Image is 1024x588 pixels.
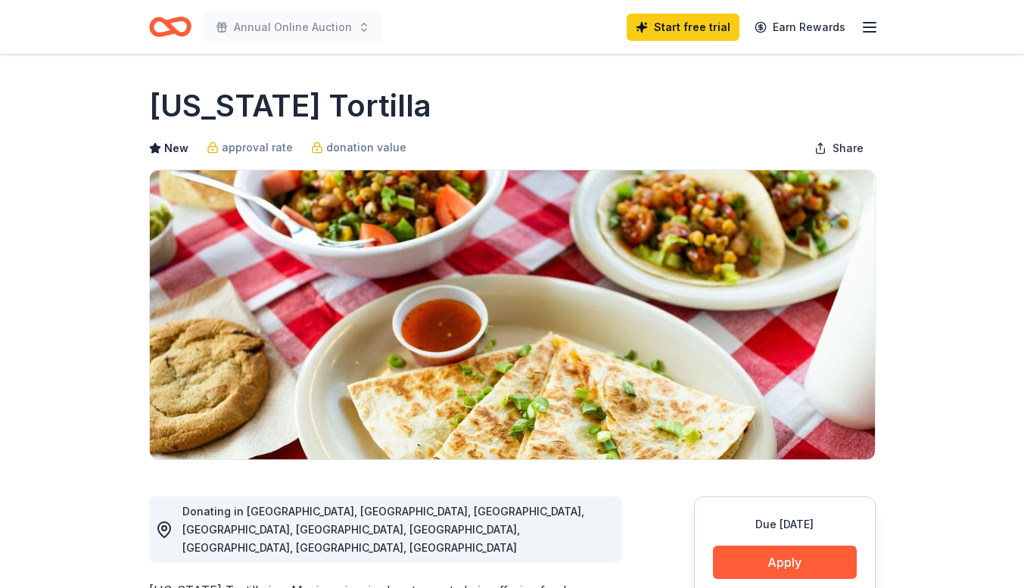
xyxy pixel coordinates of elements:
a: Earn Rewards [745,14,854,41]
div: Due [DATE] [713,515,857,534]
button: Annual Online Auction [204,12,382,42]
button: Share [802,133,876,163]
span: Annual Online Auction [234,18,352,36]
a: approval rate [207,138,293,157]
span: Donating in [GEOGRAPHIC_DATA], [GEOGRAPHIC_DATA], [GEOGRAPHIC_DATA], [GEOGRAPHIC_DATA], [GEOGRAPH... [182,505,584,554]
span: approval rate [222,138,293,157]
span: Share [833,139,864,157]
a: Start free trial [627,14,739,41]
span: New [164,139,188,157]
button: Apply [713,546,857,579]
a: donation value [311,138,406,157]
span: donation value [326,138,406,157]
h1: [US_STATE] Tortilla [149,85,431,127]
a: Home [149,9,191,45]
img: Image for California Tortilla [150,170,875,459]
